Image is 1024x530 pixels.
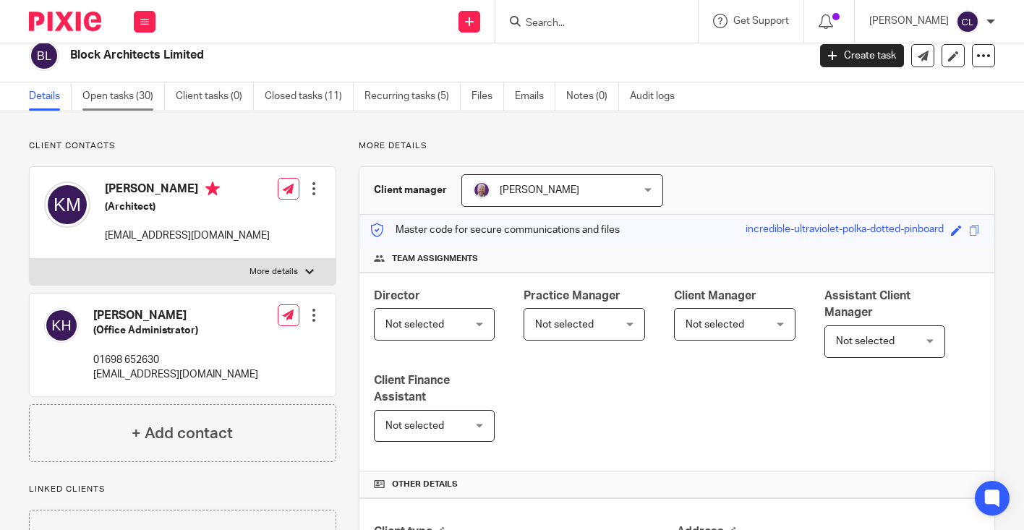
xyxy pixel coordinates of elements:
h4: + Add contact [132,422,233,445]
span: Not selected [535,320,594,330]
p: [PERSON_NAME] [869,14,949,28]
a: Closed tasks (11) [265,82,354,111]
img: svg%3E [44,308,79,343]
p: Master code for secure communications and files [370,223,620,237]
p: [EMAIL_ADDRESS][DOMAIN_NAME] [105,228,270,243]
a: Open tasks (30) [82,82,165,111]
p: Linked clients [29,484,336,495]
a: Create task [820,44,904,67]
span: Director [374,290,420,302]
i: Primary [205,181,220,196]
span: Practice Manager [524,290,620,302]
h5: (Architect) [105,200,270,214]
a: Audit logs [630,82,686,111]
a: Client tasks (0) [176,82,254,111]
p: [EMAIL_ADDRESS][DOMAIN_NAME] [93,367,258,382]
a: Details [29,82,72,111]
img: svg%3E [956,10,979,33]
span: Client Manager [674,290,756,302]
p: Client contacts [29,140,336,152]
span: Not selected [686,320,744,330]
h3: Client manager [374,183,447,197]
p: More details [359,140,995,152]
h5: (Office Administrator) [93,323,258,338]
a: Recurring tasks (5) [364,82,461,111]
h4: [PERSON_NAME] [93,308,258,323]
img: svg%3E [29,40,59,71]
span: Get Support [733,16,789,26]
img: Pixie [29,12,101,31]
a: Files [472,82,504,111]
img: 299265733_8469615096385794_2151642007038266035_n%20(1).jpg [473,181,490,199]
span: Team assignments [392,253,478,265]
h2: Block Architects Limited [70,48,653,63]
a: Emails [515,82,555,111]
a: Notes (0) [566,82,619,111]
input: Search [524,17,654,30]
p: 01698 652630 [93,353,258,367]
p: More details [249,266,298,278]
span: Not selected [385,320,444,330]
span: Not selected [836,336,895,346]
span: [PERSON_NAME] [500,185,579,195]
span: Client Finance Assistant [374,375,450,403]
span: Assistant Client Manager [824,290,910,318]
div: incredible-ultraviolet-polka-dotted-pinboard [746,222,944,239]
img: svg%3E [44,181,90,228]
span: Other details [392,479,458,490]
h4: [PERSON_NAME] [105,181,270,200]
span: Not selected [385,421,444,431]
